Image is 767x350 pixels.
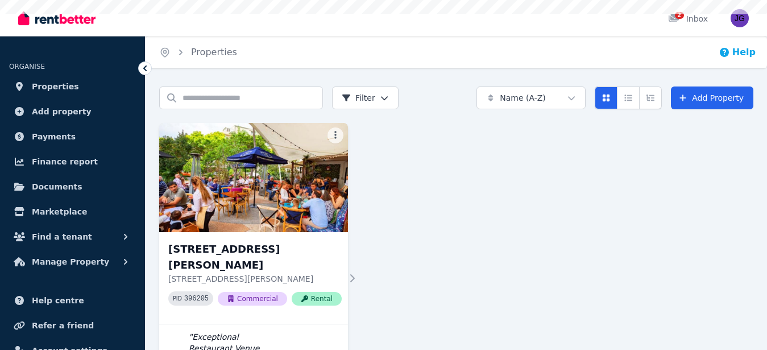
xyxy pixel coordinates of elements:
span: Documents [32,180,82,193]
a: 15 Goodwin St, Kangaroo Point[STREET_ADDRESS][PERSON_NAME][STREET_ADDRESS][PERSON_NAME]PID 396205... [159,123,348,324]
a: Payments [9,125,136,148]
span: Properties [32,80,79,93]
button: Name (A-Z) [476,87,586,109]
a: Add property [9,100,136,123]
div: Inbox [668,13,708,24]
button: Manage Property [9,250,136,273]
span: Commercial [218,292,287,306]
small: PID [173,295,182,302]
a: Properties [191,47,237,57]
a: Help centre [9,289,136,312]
button: Expanded list view [639,87,662,109]
span: Finance report [32,155,98,168]
span: Marketplace [32,205,87,219]
span: 2 [675,12,684,19]
span: Payments [32,130,76,143]
button: Filter [332,87,399,109]
span: Find a tenant [32,230,92,244]
span: Name (A-Z) [500,92,546,104]
a: Refer a friend [9,314,136,337]
button: More options [327,127,343,143]
nav: Breadcrumb [146,36,251,68]
a: Documents [9,175,136,198]
button: Compact list view [617,87,640,109]
code: 396205 [184,295,209,303]
a: Marketplace [9,200,136,223]
button: Find a tenant [9,225,136,248]
h3: [STREET_ADDRESS][PERSON_NAME] [168,241,342,273]
span: Refer a friend [32,319,94,332]
img: John Garnsworthy [731,9,749,27]
div: View options [595,87,662,109]
span: Manage Property [32,255,109,269]
span: Help centre [32,294,84,307]
p: [STREET_ADDRESS][PERSON_NAME] [168,273,342,285]
a: Finance report [9,150,136,173]
span: Filter [342,92,375,104]
button: Help [719,46,756,59]
span: Rental [292,292,342,306]
button: Card view [595,87,617,109]
a: Properties [9,75,136,98]
a: Add Property [671,87,753,109]
span: ORGANISE [9,63,45,71]
span: Add property [32,105,92,118]
img: RentBetter [18,10,96,27]
img: 15 Goodwin St, Kangaroo Point [159,123,348,232]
